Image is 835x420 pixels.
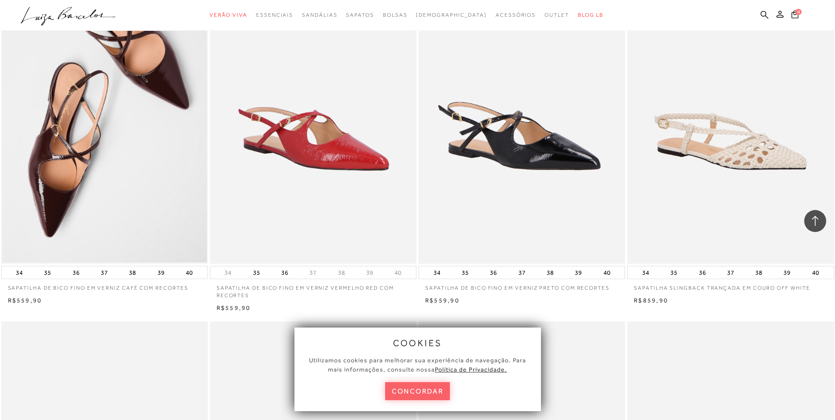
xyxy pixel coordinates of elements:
button: 35 [250,266,263,279]
a: categoryNavScreenReaderText [544,7,569,23]
a: BLOG LB [578,7,603,23]
span: Essenciais [256,12,293,18]
button: 38 [544,266,556,279]
a: categoryNavScreenReaderText [256,7,293,23]
button: 36 [279,266,291,279]
button: 40 [601,266,613,279]
span: Sapatos [346,12,374,18]
a: categoryNavScreenReaderText [210,7,247,23]
button: 34 [13,266,26,279]
a: categoryNavScreenReaderText [302,7,337,23]
span: cookies [393,338,442,348]
span: R$559,90 [425,297,460,304]
button: 39 [572,266,585,279]
a: SAPATILHA DE BICO FINO EM VERNIZ PRETO COM RECORTES [419,279,625,292]
span: 0 [795,9,802,15]
button: 36 [487,266,500,279]
button: 37 [725,266,737,279]
button: 34 [640,266,652,279]
a: SAPATILHA DE BICO FINO EM VERNIZ VERMELHO RED COM RECORTES [210,279,416,299]
a: Política de Privacidade. [435,366,507,373]
a: noSubCategoriesText [416,7,487,23]
button: 39 [364,269,376,277]
span: R$559,90 [217,304,251,311]
button: 38 [126,266,139,279]
a: SAPATILHA SLINGBACK TRANÇADA EM COURO OFF WHITE [627,279,834,292]
button: 0 [789,10,801,22]
button: 39 [155,266,167,279]
a: SAPATILHA DE BICO FINO EM VERNIZ CAFÉ COM RECORTES [1,279,208,292]
span: Outlet [544,12,569,18]
button: concordar [385,382,450,400]
button: 36 [70,266,82,279]
button: 40 [183,266,195,279]
a: categoryNavScreenReaderText [383,7,408,23]
button: 40 [809,266,822,279]
button: 34 [222,269,234,277]
button: 37 [516,266,528,279]
a: categoryNavScreenReaderText [496,7,536,23]
span: Acessórios [496,12,536,18]
span: [DEMOGRAPHIC_DATA] [416,12,487,18]
button: 37 [307,269,319,277]
span: Utilizamos cookies para melhorar sua experiência de navegação. Para mais informações, consulte nossa [309,357,526,373]
button: 39 [781,266,793,279]
span: R$859,90 [634,297,668,304]
button: 38 [753,266,765,279]
button: 34 [431,266,443,279]
a: categoryNavScreenReaderText [346,7,374,23]
span: Sandálias [302,12,337,18]
button: 36 [696,266,709,279]
button: 35 [668,266,680,279]
button: 37 [98,266,110,279]
span: Verão Viva [210,12,247,18]
span: Bolsas [383,12,408,18]
button: 35 [459,266,471,279]
button: 35 [41,266,54,279]
span: R$559,90 [8,297,42,304]
button: 40 [392,269,404,277]
button: 38 [335,269,348,277]
span: BLOG LB [578,12,603,18]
